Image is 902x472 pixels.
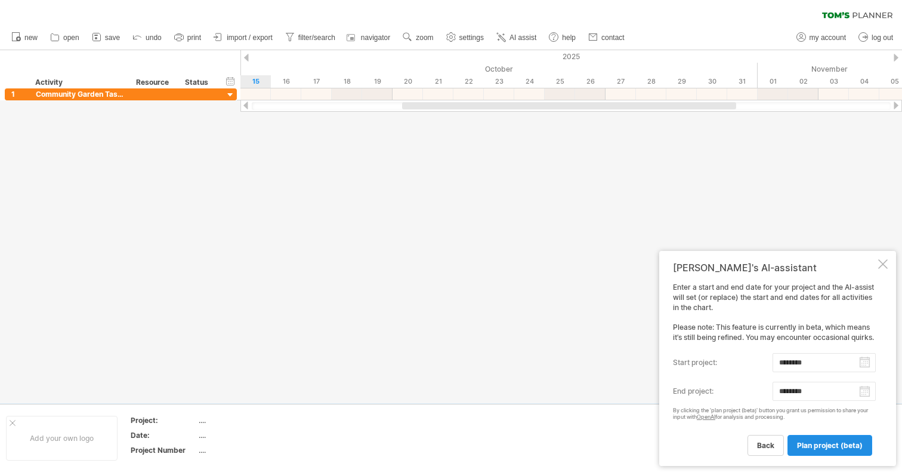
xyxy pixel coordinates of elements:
[818,75,849,88] div: Monday, 3 November 2025
[131,415,196,425] div: Project:
[400,30,437,45] a: zoom
[6,416,118,461] div: Add your own logo
[727,75,758,88] div: Friday, 31 October 2025
[855,30,897,45] a: log out
[171,30,205,45] a: print
[282,30,339,45] a: filter/search
[131,430,196,440] div: Date:
[298,33,335,42] span: filter/search
[514,75,545,88] div: Friday, 24 October 2025
[872,33,893,42] span: log out
[271,75,301,88] div: Thursday, 16 October 2025
[136,76,172,88] div: Resource
[673,262,876,274] div: [PERSON_NAME]'s AI-assistant
[797,441,863,450] span: plan project (beta)
[361,33,390,42] span: navigator
[11,88,29,100] div: 1
[227,33,273,42] span: import / export
[575,75,606,88] div: Sunday, 26 October 2025
[105,33,120,42] span: save
[146,33,162,42] span: undo
[301,75,332,88] div: Friday, 17 October 2025
[484,75,514,88] div: Thursday, 23 October 2025
[129,30,165,45] a: undo
[562,33,576,42] span: help
[187,33,201,42] span: print
[673,283,876,455] div: Enter a start and end date for your project and the AI-assist will set (or replace) the start and...
[89,30,123,45] a: save
[546,30,579,45] a: help
[453,75,484,88] div: Wednesday, 22 October 2025
[416,33,433,42] span: zoom
[362,75,393,88] div: Sunday, 19 October 2025
[758,75,788,88] div: Saturday, 1 November 2025
[199,445,299,455] div: ....
[423,75,453,88] div: Tuesday, 21 October 2025
[393,75,423,88] div: Monday, 20 October 2025
[601,33,625,42] span: contact
[585,30,628,45] a: contact
[240,75,271,88] div: Wednesday, 15 October 2025
[673,353,773,372] label: start project:
[8,30,41,45] a: new
[332,75,362,88] div: Saturday, 18 October 2025
[199,430,299,440] div: ....
[788,75,818,88] div: Sunday, 2 November 2025
[810,33,846,42] span: my account
[697,75,727,88] div: Thursday, 30 October 2025
[35,76,123,88] div: Activity
[636,75,666,88] div: Tuesday, 28 October 2025
[787,435,872,456] a: plan project (beta)
[63,33,79,42] span: open
[757,441,774,450] span: back
[673,407,876,421] div: By clicking the 'plan project (beta)' button you grant us permission to share your input with for...
[606,75,636,88] div: Monday, 27 October 2025
[509,33,536,42] span: AI assist
[345,30,394,45] a: navigator
[793,30,850,45] a: my account
[199,415,299,425] div: ....
[747,435,784,456] a: back
[459,33,484,42] span: settings
[24,33,38,42] span: new
[47,30,83,45] a: open
[673,382,773,401] label: end project:
[493,30,540,45] a: AI assist
[666,75,697,88] div: Wednesday, 29 October 2025
[849,75,879,88] div: Tuesday, 4 November 2025
[211,30,276,45] a: import / export
[131,445,196,455] div: Project Number
[185,76,211,88] div: Status
[545,75,575,88] div: Saturday, 25 October 2025
[697,413,715,420] a: OpenAI
[36,88,124,100] div: Community Garden Tasks
[443,30,487,45] a: settings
